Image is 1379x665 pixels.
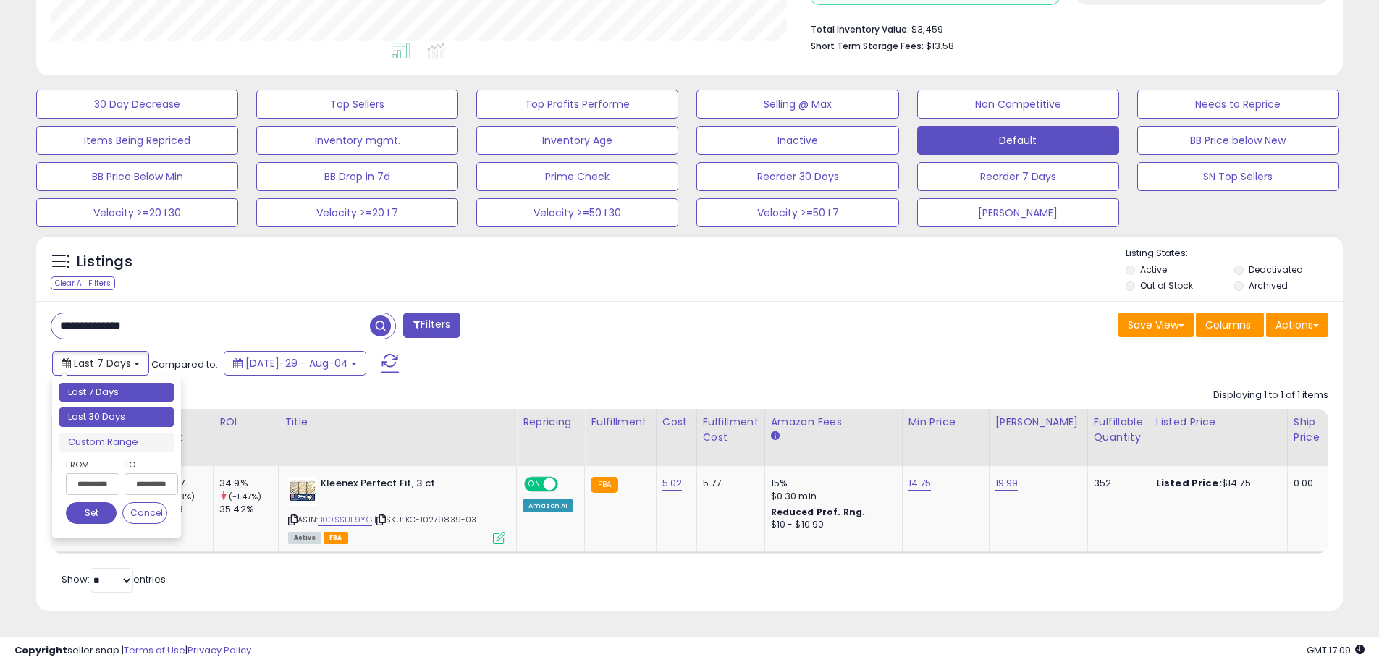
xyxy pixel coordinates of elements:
[1118,313,1194,337] button: Save View
[187,643,251,657] a: Privacy Policy
[1213,389,1328,402] div: Displaying 1 to 1 of 1 items
[591,415,649,430] div: Fulfillment
[59,383,174,402] li: Last 7 Days
[523,499,573,512] div: Amazon AI
[14,643,67,657] strong: Copyright
[154,503,213,516] div: 195.58
[288,477,505,543] div: ASIN:
[14,644,251,658] div: seller snap | |
[476,126,678,155] button: Inventory Age
[151,357,218,371] span: Compared to:
[696,90,898,119] button: Selling @ Max
[771,415,896,430] div: Amazon Fees
[36,162,238,191] button: BB Price Below Min
[125,457,167,472] label: To
[403,313,460,338] button: Filters
[1156,415,1281,430] div: Listed Price
[256,126,458,155] button: Inventory mgmt.
[908,415,983,430] div: Min Price
[1249,263,1303,276] label: Deactivated
[696,198,898,227] button: Velocity >=50 L7
[703,415,759,445] div: Fulfillment Cost
[77,252,132,272] h5: Listings
[1266,313,1328,337] button: Actions
[374,514,477,525] span: | SKU: KC-10279839-03
[245,356,348,370] span: [DATE]-29 - Aug-04
[51,276,115,290] div: Clear All Filters
[219,415,272,430] div: ROI
[36,126,238,155] button: Items Being Repriced
[59,407,174,427] li: Last 30 Days
[219,477,278,490] div: 34.9%
[917,198,1119,227] button: [PERSON_NAME]
[908,476,932,491] a: 14.75
[1137,90,1339,119] button: Needs to Reprice
[771,490,891,503] div: $0.30 min
[154,415,207,445] div: Total Profit
[1196,313,1264,337] button: Columns
[1205,318,1251,332] span: Columns
[811,40,924,52] b: Short Term Storage Fees:
[771,519,891,531] div: $10 - $10.90
[122,502,167,524] button: Cancel
[36,90,238,119] button: 30 Day Decrease
[917,90,1119,119] button: Non Competitive
[662,415,691,430] div: Cost
[318,514,372,526] a: B00SSUF9YG
[556,478,579,491] span: OFF
[1249,279,1288,292] label: Archived
[74,356,131,370] span: Last 7 Days
[124,643,185,657] a: Terms of Use
[591,477,617,493] small: FBA
[917,162,1119,191] button: Reorder 7 Days
[154,477,213,490] div: 297.87
[321,477,497,494] b: Kleenex Perfect Fit, 3 ct
[59,433,174,452] li: Custom Range
[1094,477,1139,490] div: 352
[696,162,898,191] button: Reorder 30 Days
[476,162,678,191] button: Prime Check
[229,491,261,502] small: (-1.47%)
[1156,477,1276,490] div: $14.75
[52,351,149,376] button: Last 7 Days
[1137,126,1339,155] button: BB Price below New
[1294,477,1317,490] div: 0.00
[1137,162,1339,191] button: SN Top Sellers
[288,532,321,544] span: All listings currently available for purchase on Amazon
[324,532,348,544] span: FBA
[1294,415,1323,445] div: Ship Price
[66,457,117,472] label: From
[771,477,891,490] div: 15%
[224,351,366,376] button: [DATE]-29 - Aug-04
[995,415,1081,430] div: [PERSON_NAME]
[811,23,909,35] b: Total Inventory Value:
[1307,643,1365,657] span: 2025-08-12 17:09 GMT
[1126,247,1343,261] p: Listing States:
[1156,476,1222,490] b: Listed Price:
[66,502,117,524] button: Set
[523,415,578,430] div: Repricing
[703,477,754,490] div: 5.77
[256,198,458,227] button: Velocity >=20 L7
[1094,415,1144,445] div: Fulfillable Quantity
[476,198,678,227] button: Velocity >=50 L30
[771,506,866,518] b: Reduced Prof. Rng.
[811,20,1317,37] li: $3,459
[219,503,278,516] div: 35.42%
[662,476,683,491] a: 5.02
[288,477,317,506] img: 51pNAsOUY-L._SL40_.jpg
[62,572,166,586] span: Show: entries
[284,415,510,430] div: Title
[926,39,954,53] span: $13.58
[526,478,544,491] span: ON
[995,476,1019,491] a: 19.99
[696,126,898,155] button: Inactive
[1140,279,1193,292] label: Out of Stock
[476,90,678,119] button: Top Profits Performe
[771,430,780,443] small: Amazon Fees.
[256,162,458,191] button: BB Drop in 7d
[1140,263,1167,276] label: Active
[256,90,458,119] button: Top Sellers
[36,198,238,227] button: Velocity >=20 L30
[917,126,1119,155] button: Default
